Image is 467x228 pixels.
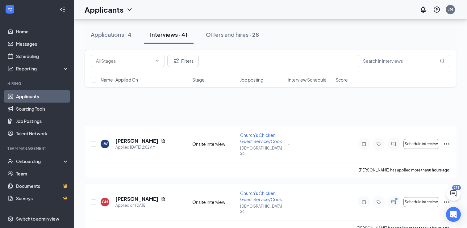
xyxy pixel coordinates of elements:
button: Filter Filters [167,55,199,67]
p: [DEMOGRAPHIC_DATA] 26 [240,146,284,156]
div: Offers and hires · 28 [206,31,259,38]
span: - [288,141,290,147]
svg: ChatActive [450,190,457,197]
div: 276 [452,185,461,190]
p: [DEMOGRAPHIC_DATA] 26 [240,204,284,214]
span: Church's Chicken Guest Service/Cook [240,132,282,144]
div: Switch to admin view [16,216,59,222]
svg: ChevronDown [155,58,160,63]
div: Applied on [DATE] [115,202,166,209]
svg: Document [161,138,166,143]
span: Church's Chicken Guest Service/Cook [240,190,282,202]
div: LW [102,141,108,146]
div: Hiring [7,81,68,86]
svg: MagnifyingGlass [440,58,445,63]
h1: Applicants [85,4,123,15]
svg: Tag [375,141,382,146]
span: Stage [192,77,205,83]
a: Messages [16,38,69,50]
a: DocumentsCrown [16,180,69,192]
svg: Ellipses [443,198,450,206]
svg: Analysis [7,65,14,72]
div: Team Management [7,146,68,151]
svg: ChevronDown [126,6,133,13]
b: 8 hours ago [429,168,449,172]
a: Scheduling [16,50,69,62]
div: JM [448,7,453,12]
svg: QuestionInfo [433,6,440,13]
div: Applications · 4 [91,31,131,38]
span: - [288,199,290,205]
a: Home [16,25,69,38]
a: Job Postings [16,115,69,127]
svg: ActiveChat [390,200,397,205]
h5: [PERSON_NAME] [115,196,158,202]
div: GM [102,199,108,205]
div: Open Intercom Messenger [446,207,461,222]
h5: [PERSON_NAME] [115,137,158,144]
input: All Stages [96,57,152,64]
div: Reporting [16,65,69,72]
svg: Tag [375,200,382,205]
svg: WorkstreamLogo [7,6,13,12]
svg: Note [360,141,368,146]
p: [PERSON_NAME] has applied more than . [359,167,450,173]
svg: Document [161,196,166,201]
input: Search in interviews [358,55,450,67]
a: Team [16,167,69,180]
svg: Filter [173,57,180,65]
span: Job posting [240,77,263,83]
span: Interview Schedule [288,77,327,83]
svg: Notifications [419,6,427,13]
svg: Ellipses [443,140,450,148]
div: Interviews · 41 [150,31,187,38]
svg: PrimaryDot [394,197,401,202]
a: Sourcing Tools [16,103,69,115]
div: Onsite Interview [192,199,236,205]
a: SurveysCrown [16,192,69,205]
a: Applicants [16,90,69,103]
span: Score [336,77,348,83]
button: Schedule interview [403,197,439,207]
span: Schedule interview [405,142,438,146]
svg: ActiveChat [390,141,397,146]
a: Talent Network [16,127,69,140]
span: Schedule interview [405,200,438,204]
svg: Note [360,200,368,205]
svg: Collapse [60,6,66,13]
span: Name · Applied On [101,77,138,83]
div: Onsite Interview [192,141,236,147]
button: ChatActive [446,186,461,201]
button: Schedule interview [403,139,439,149]
svg: UserCheck [7,158,14,164]
svg: Settings [7,216,14,222]
div: Applied [DATE] 2:02 AM [115,144,166,150]
div: Onboarding [16,158,64,164]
